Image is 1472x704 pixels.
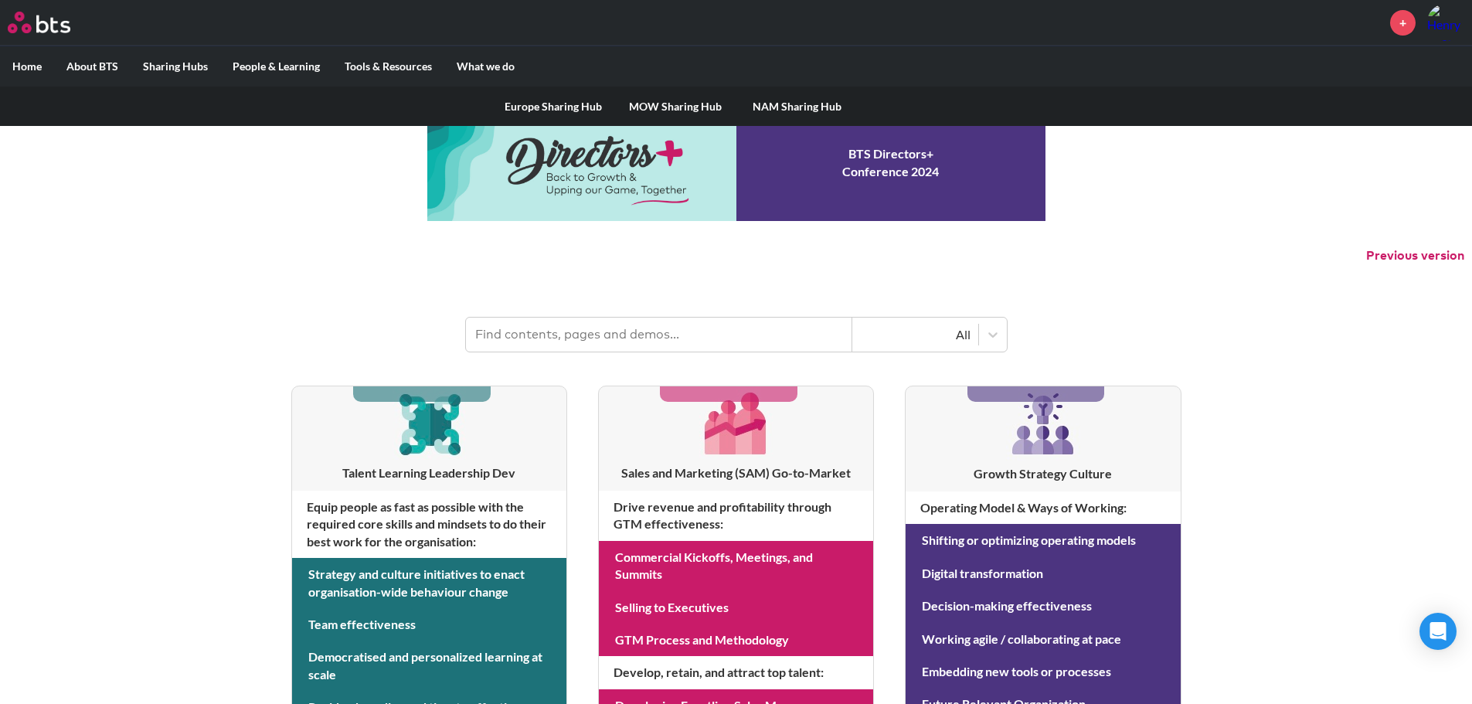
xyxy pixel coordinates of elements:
img: Henry Greenhalgh [1427,4,1464,41]
div: All [860,326,971,343]
button: Previous version [1366,247,1464,264]
input: Find contents, pages and demos... [466,318,852,352]
div: Open Intercom Messenger [1419,613,1457,650]
h4: Drive revenue and profitability through GTM effectiveness : [599,491,873,541]
img: BTS Logo [8,12,70,33]
label: About BTS [54,46,131,87]
label: Sharing Hubs [131,46,220,87]
label: What we do [444,46,527,87]
h3: Growth Strategy Culture [906,465,1180,482]
h4: Operating Model & Ways of Working : [906,491,1180,524]
h4: Develop, retain, and attract top talent : [599,656,873,689]
label: Tools & Resources [332,46,444,87]
img: [object Object] [393,386,466,460]
img: [object Object] [699,386,773,460]
label: People & Learning [220,46,332,87]
h4: Equip people as fast as possible with the required core skills and mindsets to do their best work... [292,491,566,558]
a: Go home [8,12,99,33]
h3: Talent Learning Leadership Dev [292,464,566,481]
a: + [1390,10,1416,36]
a: Conference 2024 [427,105,1045,221]
img: [object Object] [1006,386,1080,461]
h3: Sales and Marketing (SAM) Go-to-Market [599,464,873,481]
a: Profile [1427,4,1464,41]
